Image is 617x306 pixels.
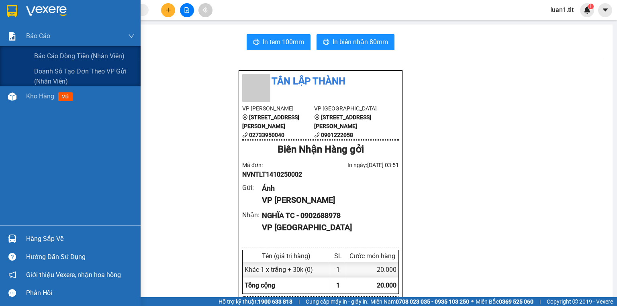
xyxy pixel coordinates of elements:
[242,161,321,180] div: Mã đơn:
[476,297,533,306] span: Miền Bắc
[598,3,612,17] button: caret-down
[58,92,73,101] span: mới
[306,297,368,306] span: Cung cấp máy in - giấy in:
[572,299,578,304] span: copyright
[253,39,259,46] span: printer
[314,104,386,113] li: VP [GEOGRAPHIC_DATA]
[26,287,135,299] div: Phản hồi
[128,33,135,39] span: down
[336,282,340,289] span: 1
[242,142,399,157] div: Biên Nhận Hàng gởi
[8,32,16,41] img: solution-icon
[499,298,533,305] strong: 0369 525 060
[247,34,311,50] button: printerIn tem 100mm
[198,3,212,17] button: aim
[245,266,313,273] span: Khác - 1 x trắng + 30k (0)
[180,3,194,17] button: file-add
[8,289,16,297] span: message
[165,7,171,13] span: plus
[184,7,190,13] span: file-add
[242,104,314,113] li: VP [PERSON_NAME]
[242,210,262,220] div: Nhận :
[262,194,392,206] div: VP [PERSON_NAME]
[26,31,50,41] span: Báo cáo
[262,210,392,221] div: NGHĨA TC - 0902688978
[26,251,135,263] div: Hướng dẫn sử dụng
[8,271,16,279] span: notification
[314,114,320,120] span: environment
[584,6,591,14] img: icon-new-feature
[242,183,262,193] div: Gửi :
[262,221,392,234] div: VP [GEOGRAPHIC_DATA]
[245,252,328,260] div: Tên (giá trị hàng)
[242,114,248,120] span: environment
[202,7,208,13] span: aim
[588,4,594,9] sup: 1
[348,252,396,260] div: Cước món hàng
[26,92,54,100] span: Kho hàng
[161,3,175,17] button: plus
[242,114,299,129] b: [STREET_ADDRESS][PERSON_NAME]
[26,270,121,280] span: Giới thiệu Vexere, nhận hoa hồng
[242,171,302,178] span: NVNTLT1410250002
[242,74,399,89] li: Tân Lập Thành
[602,6,609,14] span: caret-down
[321,132,353,138] b: 0901222058
[346,262,398,277] div: 20.000
[323,39,329,46] span: printer
[7,5,17,17] img: logo-vxr
[34,51,125,61] span: Báo cáo dòng tiền (Nhân Viên)
[377,282,396,289] span: 20.000
[26,233,135,245] div: Hàng sắp về
[333,37,388,47] span: In biên nhận 80mm
[8,253,16,261] span: question-circle
[321,161,399,169] div: In ngày: [DATE] 03:51
[8,92,16,101] img: warehouse-icon
[245,282,275,289] span: Tổng cộng
[242,132,248,138] span: phone
[370,297,469,306] span: Miền Nam
[262,183,392,194] div: Ánh
[544,5,580,15] span: luan1.tlt
[34,66,135,86] span: Doanh số tạo đơn theo VP gửi (nhân viên)
[258,298,292,305] strong: 1900 633 818
[539,297,541,306] span: |
[8,235,16,243] img: warehouse-icon
[314,114,371,129] b: [STREET_ADDRESS][PERSON_NAME]
[332,252,344,260] div: SL
[589,4,592,9] span: 1
[330,262,346,277] div: 1
[471,300,474,303] span: ⚪️
[314,132,320,138] span: phone
[219,297,292,306] span: Hỗ trợ kỹ thuật:
[396,298,469,305] strong: 0708 023 035 - 0935 103 250
[263,37,304,47] span: In tem 100mm
[317,34,394,50] button: printerIn biên nhận 80mm
[298,297,300,306] span: |
[249,132,284,138] b: 02733950040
